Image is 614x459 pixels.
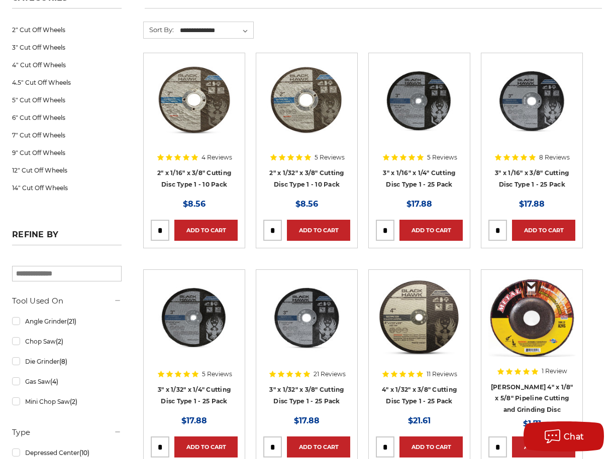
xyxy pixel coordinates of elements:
[158,386,231,405] a: 3" x 1/32" x 1/4" Cutting Disc Type 1 - 25 Pack
[564,432,584,441] span: Chat
[144,22,174,37] label: Sort By:
[151,60,238,140] img: 2" x 1/16" x 3/8" Cut Off Wheel
[181,416,207,425] span: $17.88
[12,353,122,370] a: Die Grinder
[59,358,67,365] span: (8)
[174,220,238,241] a: Add to Cart
[295,199,318,209] span: $8.56
[12,230,122,245] h5: Refine by
[406,199,432,209] span: $17.88
[491,383,573,413] a: [PERSON_NAME] 4" x 1/8" x 5/8" Pipeline Cutting and Grinding Disc
[512,436,575,457] a: Add to Cart
[151,60,238,175] a: 2" x 1/16" x 3/8" Cut Off Wheel
[151,277,238,391] a: 3" x 1/32" x 1/4" Cutting Disc
[512,220,575,241] a: Add to Cart
[12,109,122,126] a: 6" Cut Off Wheels
[399,220,463,241] a: Add to Cart
[376,277,463,391] a: 4" x 1/32" x 3/8" Cutting Disc
[287,220,350,241] a: Add to Cart
[79,449,89,456] span: (10)
[178,23,253,38] select: Sort By:
[376,277,463,357] img: 4" x 1/32" x 3/8" Cutting Disc
[67,318,76,325] span: (21)
[151,277,238,357] img: 3" x 1/32" x 1/4" Cutting Disc
[12,426,122,438] h5: Type
[408,416,431,425] span: $21.61
[12,56,122,74] a: 4" Cut Off Wheels
[12,144,122,162] a: 9" Cut Off Wheels
[12,91,122,109] a: 5" Cut Off Wheels
[183,199,206,209] span: $8.56
[12,179,122,197] a: 14" Cut Off Wheels
[12,39,122,56] a: 3" Cut Off Wheels
[56,338,63,345] span: (2)
[524,421,604,451] button: Chat
[399,436,463,457] a: Add to Cart
[12,295,122,307] h5: Tool Used On
[12,21,122,39] a: 2" Cut Off Wheels
[269,386,344,405] a: 3" x 1/32" x 3/8" Cutting Disc Type 1 - 25 Pack
[294,416,320,425] span: $17.88
[263,60,350,175] a: 2" x 1/32" x 3/8" Cut Off Wheel
[263,277,350,391] a: 3" x 1/32" x 3/8" Cut Off Wheel
[287,436,350,457] a: Add to Cart
[495,169,569,188] a: 3" x 1/16" x 3/8" Cutting Disc Type 1 - 25 Pack
[12,162,122,179] a: 12" Cut Off Wheels
[376,60,463,175] a: 3” x .0625” x 1/4” Die Grinder Cut-Off Wheels by Black Hawk Abrasives
[12,126,122,144] a: 7" Cut Off Wheels
[523,419,541,428] span: $1.71
[488,277,575,357] img: Mercer 4" x 1/8" x 5/8 Cutting and Light Grinding Wheel
[376,60,463,140] img: 3” x .0625” x 1/4” Die Grinder Cut-Off Wheels by Black Hawk Abrasives
[269,169,344,188] a: 2" x 1/32" x 3/8" Cutting Disc Type 1 - 10 Pack
[157,169,231,188] a: 2" x 1/16" x 3/8" Cutting Disc Type 1 - 10 Pack
[488,277,575,391] a: Mercer 4" x 1/8" x 5/8 Cutting and Light Grinding Wheel
[382,386,457,405] a: 4" x 1/32" x 3/8" Cutting Disc Type 1 - 25 Pack
[12,373,122,390] a: Gas Saw
[70,398,77,405] span: (2)
[12,333,122,350] a: Chop Saw
[12,74,122,91] a: 4.5" Cut Off Wheels
[50,378,58,385] span: (4)
[263,277,350,357] img: 3" x 1/32" x 3/8" Cut Off Wheel
[12,393,122,410] a: Mini Chop Saw
[12,313,122,330] a: Angle Grinder
[488,60,575,175] a: 3" x 1/16" x 3/8" Cutting Disc
[174,436,238,457] a: Add to Cart
[519,199,545,209] span: $17.88
[263,60,350,140] img: 2" x 1/32" x 3/8" Cut Off Wheel
[383,169,455,188] a: 3" x 1/16" x 1/4" Cutting Disc Type 1 - 25 Pack
[488,60,575,140] img: 3" x 1/16" x 3/8" Cutting Disc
